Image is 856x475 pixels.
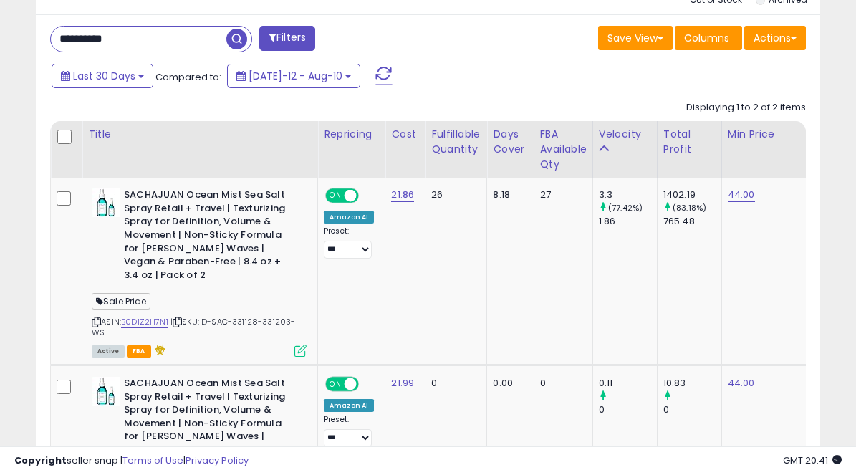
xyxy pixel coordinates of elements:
div: 0 [431,377,476,390]
div: 26 [431,188,476,201]
span: Last 30 Days [73,69,135,83]
div: seller snap | | [14,454,249,468]
a: 44.00 [728,376,755,390]
span: Columns [684,31,729,45]
button: Last 30 Days [52,64,153,88]
b: SACHAJUAN Ocean Mist Sea Salt Spray Retail + Travel | Texturizing Spray for Definition, Volume & ... [124,188,298,285]
div: Amazon AI [324,211,374,224]
div: Min Price [728,127,802,142]
span: Sale Price [92,293,150,310]
div: 3.3 [599,188,657,201]
div: 0.11 [599,377,657,390]
div: Velocity [599,127,651,142]
div: FBA Available Qty [540,127,587,172]
button: Save View [598,26,673,50]
i: hazardous material [151,345,166,355]
div: 0 [599,403,657,416]
div: 0 [663,403,721,416]
a: B0D1Z2H7N1 [121,316,168,328]
div: 27 [540,188,582,201]
div: 0.00 [493,377,522,390]
button: Filters [259,26,315,51]
div: Days Cover [493,127,527,157]
img: 31JmbkN-8lL._SL40_.jpg [92,377,120,406]
div: Preset: [324,415,374,447]
img: 31JmbkN-8lL._SL40_.jpg [92,188,120,217]
b: SACHAJUAN Ocean Mist Sea Salt Spray Retail + Travel | Texturizing Spray for Definition, Volume & ... [124,377,298,474]
a: Terms of Use [122,454,183,467]
div: 0 [540,377,582,390]
span: OFF [357,190,380,202]
div: Title [88,127,312,142]
div: Total Profit [663,127,716,157]
span: All listings currently available for purchase on Amazon [92,345,125,358]
div: Displaying 1 to 2 of 2 items [686,101,806,115]
div: Repricing [324,127,379,142]
a: 44.00 [728,188,755,202]
div: Amazon AI [324,399,374,412]
div: Cost [391,127,419,142]
span: FBA [127,345,151,358]
a: 21.86 [391,188,414,202]
div: Fulfillable Quantity [431,127,481,157]
div: Preset: [324,226,374,259]
strong: Copyright [14,454,67,467]
a: Privacy Policy [186,454,249,467]
div: 765.48 [663,215,721,228]
small: (83.18%) [673,202,706,213]
span: Compared to: [155,70,221,84]
button: Actions [744,26,806,50]
div: 1402.19 [663,188,721,201]
a: 21.99 [391,376,414,390]
button: [DATE]-12 - Aug-10 [227,64,360,88]
span: ON [327,378,345,390]
span: [DATE]-12 - Aug-10 [249,69,342,83]
div: 1.86 [599,215,657,228]
span: ON [327,190,345,202]
button: Columns [675,26,742,50]
div: 10.83 [663,377,721,390]
span: | SKU: D-SAC-331128-331203-WS [92,316,296,337]
small: (77.42%) [608,202,643,213]
div: ASIN: [92,188,307,355]
span: OFF [357,378,380,390]
span: 2025-09-10 20:41 GMT [783,454,842,467]
div: 8.18 [493,188,522,201]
